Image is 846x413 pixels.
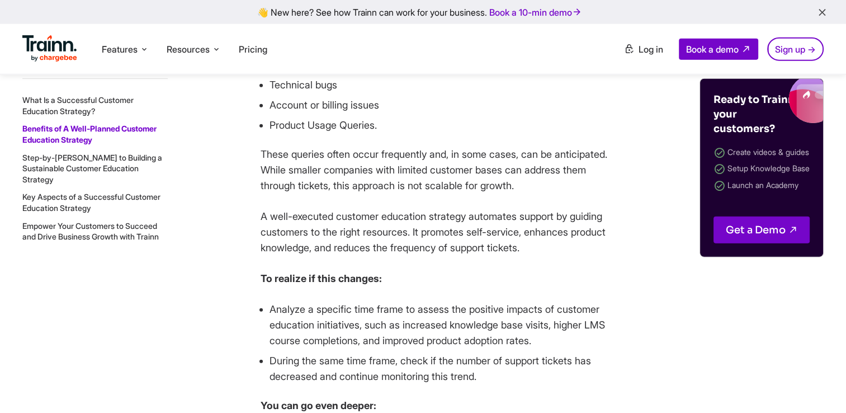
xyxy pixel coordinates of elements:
li: Launch an Academy [713,178,810,194]
p: These queries often occur frequently and, in some cases, can be anticipated. While smaller compan... [261,147,607,194]
li: During the same time frame, check if the number of support tickets has decreased and continue mon... [270,353,607,384]
a: Log in [617,39,670,59]
li: Create videos & guides [713,145,810,161]
strong: To realize if this changes: [261,273,382,284]
span: Features [102,43,138,55]
span: Resources [167,43,210,55]
p: A well-executed customer education strategy automates support by guiding customers to the right r... [261,209,607,256]
a: Sign up → [767,37,824,61]
img: Trainn blogs [710,79,823,124]
li: Product Usage Queries. [270,118,607,133]
li: Analyze a specific time frame to assess the positive impacts of customer education initiatives, s... [270,302,607,349]
a: Benefits of A Well-Planned Customer Education Strategy [22,124,157,144]
li: Setup Knowledge Base [713,161,810,177]
a: Key Aspects of a Successful Customer Education Strategy [22,192,160,213]
img: Trainn Logo [22,35,77,62]
div: 👋 New here? See how Trainn can work for your business. [7,7,839,17]
span: Book a demo [686,44,739,55]
li: Account or billing issues [270,97,607,113]
span: Log in [639,44,663,55]
strong: You can go even deeper: [261,400,376,411]
a: Empower Your Customers to Succeed and Drive Business Growth with Trainn [22,220,159,241]
a: Book a 10-min demo [487,4,584,20]
iframe: Chat Widget [790,359,846,413]
a: Book a demo [679,39,758,60]
a: Step-by-[PERSON_NAME] to Building a Sustainable Customer Education Strategy [22,152,162,184]
a: Pricing [239,44,267,55]
a: What Is a Successful Customer Education Strategy? [22,95,134,116]
a: Get a Demo [713,217,810,243]
li: Technical bugs [270,77,607,93]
